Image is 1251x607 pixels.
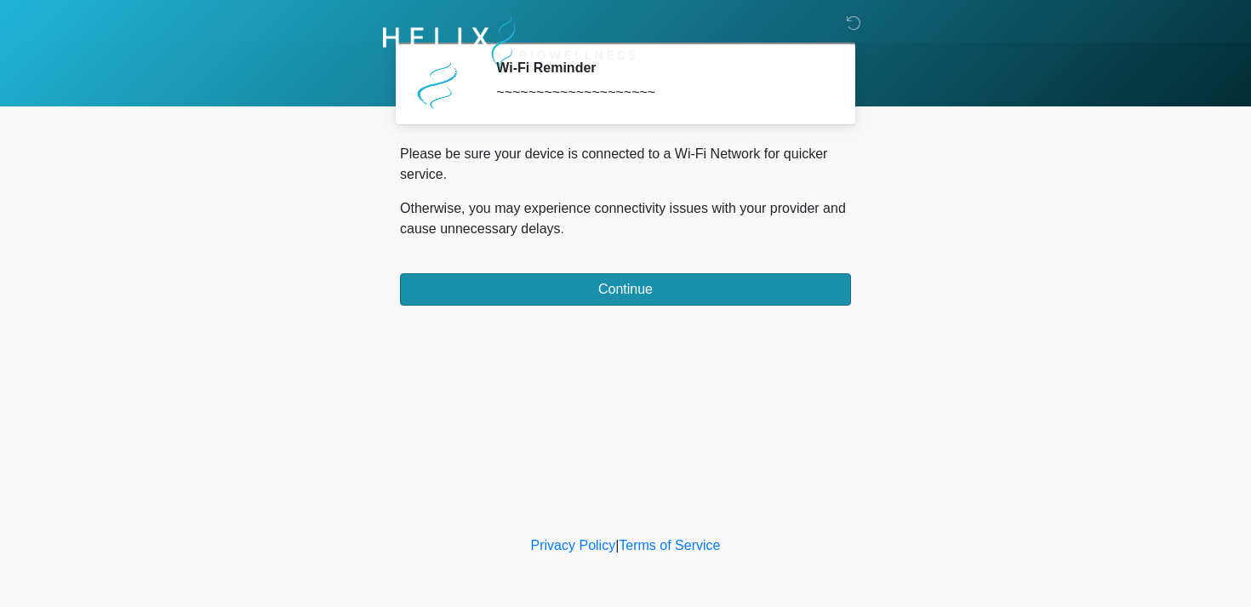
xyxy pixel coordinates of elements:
[531,538,616,553] a: Privacy Policy
[615,538,619,553] a: |
[400,144,851,185] p: Please be sure your device is connected to a Wi-Fi Network for quicker service.
[561,221,564,236] span: .
[619,538,720,553] a: Terms of Service
[400,273,851,306] button: Continue
[400,198,851,239] p: Otherwise, you may experience connectivity issues with your provider and cause unnecessary delays
[383,13,636,73] img: Helix Biowellness Logo
[496,83,825,103] div: ~~~~~~~~~~~~~~~~~~~~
